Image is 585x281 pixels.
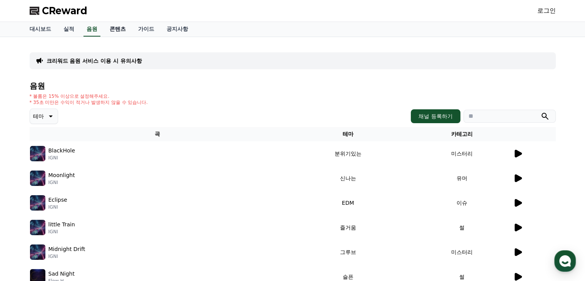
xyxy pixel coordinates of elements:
[48,245,85,253] p: Midnight Drift
[30,220,45,235] img: music
[99,217,148,236] a: 설정
[411,109,460,123] button: 채널 등록하기
[48,221,75,229] p: little Train
[47,57,142,65] a: 크리워드 음원 서비스 이용 시 유의사항
[285,191,411,215] td: EDM
[411,240,512,264] td: 미스터리
[537,6,556,15] a: 로그인
[119,229,128,235] span: 설정
[103,22,132,37] a: 콘텐츠
[30,5,87,17] a: CReward
[411,191,512,215] td: 이슈
[42,5,87,17] span: CReward
[48,179,75,186] p: IGNI
[51,217,99,236] a: 대화
[48,253,85,259] p: IGNI
[285,127,411,141] th: 테마
[30,244,45,260] img: music
[411,215,512,240] td: 썰
[285,240,411,264] td: 그루브
[160,22,194,37] a: 공지사항
[285,166,411,191] td: 신나는
[30,109,58,124] button: 테마
[285,141,411,166] td: 분위기있는
[411,166,512,191] td: 유머
[70,229,80,235] span: 대화
[30,146,45,161] img: music
[285,215,411,240] td: 즐거움
[411,127,512,141] th: 카테고리
[33,111,44,122] p: 테마
[30,82,556,90] h4: 음원
[30,127,285,141] th: 곡
[83,22,100,37] a: 음원
[48,196,67,204] p: Eclipse
[411,141,512,166] td: 미스터리
[48,270,75,278] p: Sad Night
[30,195,45,211] img: music
[48,147,75,155] p: BlackHole
[57,22,80,37] a: 실적
[48,155,75,161] p: IGNI
[24,229,29,235] span: 홈
[132,22,160,37] a: 가이드
[30,93,148,99] p: * 볼륨은 15% 이상으로 설정해주세요.
[48,229,75,235] p: IGNI
[48,171,75,179] p: Moonlight
[30,171,45,186] img: music
[2,217,51,236] a: 홈
[30,99,148,105] p: * 35초 미만은 수익이 적거나 발생하지 않을 수 있습니다.
[48,204,67,210] p: IGNI
[23,22,57,37] a: 대시보드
